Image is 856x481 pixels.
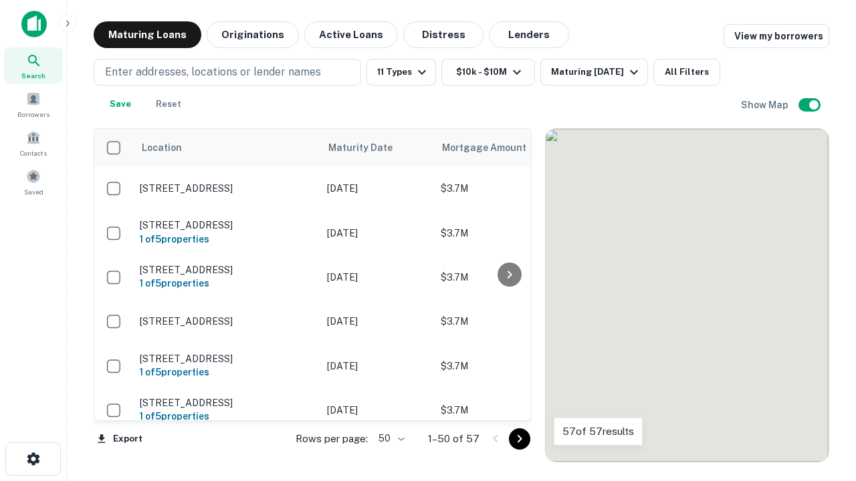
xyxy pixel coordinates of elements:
[21,70,45,81] span: Search
[94,429,146,449] button: Export
[789,374,856,438] iframe: Chat Widget
[434,129,581,166] th: Mortgage Amount
[99,91,142,118] button: Save your search to get updates of matches that match your search criteria.
[140,315,314,327] p: [STREET_ADDRESS]
[4,86,63,122] a: Borrowers
[373,429,407,448] div: 50
[327,270,427,285] p: [DATE]
[441,59,535,86] button: $10k - $10M
[296,431,368,447] p: Rows per page:
[366,59,436,86] button: 11 Types
[147,91,190,118] button: Reset
[4,125,63,161] a: Contacts
[4,164,63,200] a: Saved
[133,129,320,166] th: Location
[327,181,427,196] p: [DATE]
[140,397,314,409] p: [STREET_ADDRESS]
[441,359,574,373] p: $3.7M
[24,186,43,197] span: Saved
[509,428,530,450] button: Go to next page
[551,64,642,80] div: Maturing [DATE]
[327,403,427,418] p: [DATE]
[140,182,314,194] p: [STREET_ADDRESS]
[327,314,427,329] p: [DATE]
[327,226,427,240] p: [DATE]
[562,424,634,440] p: 57 of 57 results
[653,59,720,86] button: All Filters
[441,181,574,196] p: $3.7M
[21,11,47,37] img: capitalize-icon.png
[20,148,47,158] span: Contacts
[140,276,314,291] h6: 1 of 5 properties
[327,359,427,373] p: [DATE]
[403,21,484,48] button: Distress
[141,140,182,156] span: Location
[94,21,201,48] button: Maturing Loans
[540,59,648,86] button: Maturing [DATE]
[741,98,790,112] h6: Show Map
[140,219,314,231] p: [STREET_ADDRESS]
[442,140,544,156] span: Mortgage Amount
[441,226,574,240] p: $3.7M
[207,21,299,48] button: Originations
[320,129,434,166] th: Maturity Date
[140,232,314,247] h6: 1 of 5 properties
[140,365,314,379] h6: 1 of 5 properties
[140,264,314,276] p: [STREET_ADDRESS]
[140,409,314,424] h6: 1 of 5 properties
[441,403,574,418] p: $3.7M
[489,21,569,48] button: Lenders
[94,59,361,86] button: Enter addresses, locations or lender names
[105,64,321,80] p: Enter addresses, locations or lender names
[304,21,398,48] button: Active Loans
[428,431,479,447] p: 1–50 of 57
[724,24,829,48] a: View my borrowers
[17,109,49,120] span: Borrowers
[4,47,63,84] a: Search
[546,129,829,462] div: 0 0
[328,140,410,156] span: Maturity Date
[441,314,574,329] p: $3.7M
[441,270,574,285] p: $3.7M
[140,353,314,365] p: [STREET_ADDRESS]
